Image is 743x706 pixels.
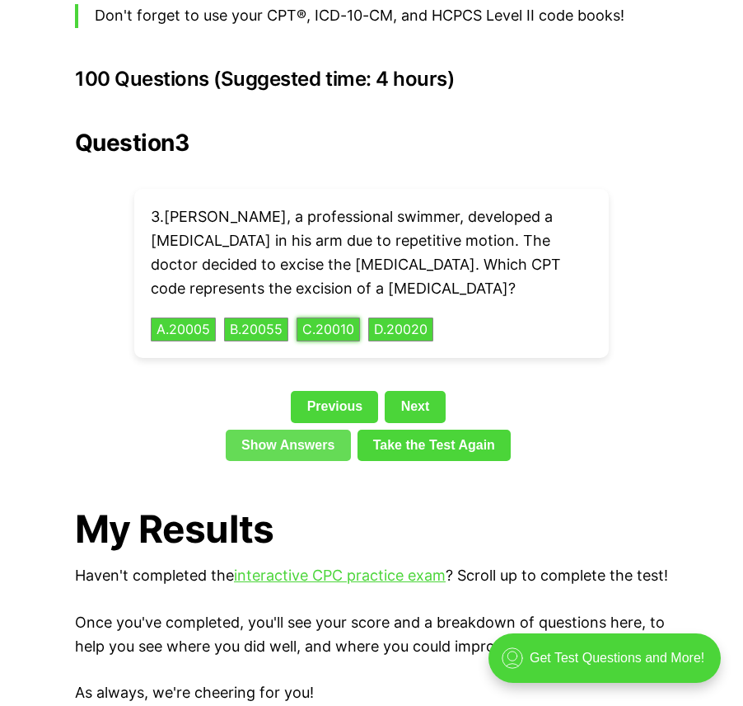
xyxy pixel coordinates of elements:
a: Next [385,391,445,422]
p: Once you've completed, you'll see your score and a breakdown of questions here, to help you see w... [75,611,668,659]
p: As always, we're cheering for you! [75,681,668,705]
h1: My Results [75,507,668,551]
blockquote: Don't forget to use your CPT®, ICD-10-CM, and HCPCS Level II code books! [75,4,668,28]
button: A.20005 [151,318,216,342]
p: 3 . [PERSON_NAME], a professional swimmer, developed a [MEDICAL_DATA] in his arm due to repetitiv... [151,205,592,300]
button: D.20020 [368,318,433,342]
iframe: portal-trigger [474,625,743,706]
a: interactive CPC practice exam [234,567,446,584]
button: C.20010 [297,318,360,342]
h3: 100 Questions (Suggested time: 4 hours) [75,68,668,91]
button: B.20055 [224,318,288,342]
a: Take the Test Again [357,430,512,461]
p: Haven't completed the ? Scroll up to complete the test! [75,564,668,588]
a: Show Answers [226,430,351,461]
a: Previous [291,391,378,422]
h2: Question 3 [75,129,668,156]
